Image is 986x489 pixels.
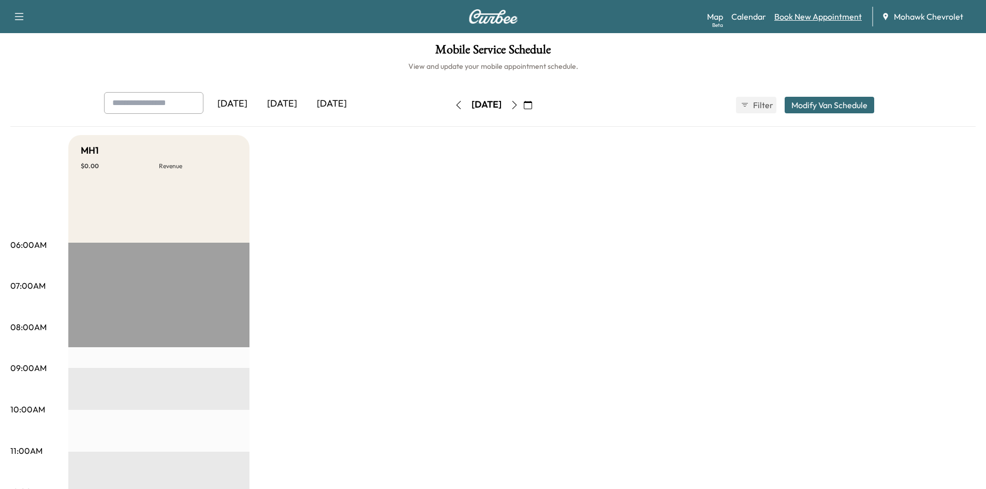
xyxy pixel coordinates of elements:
[10,444,42,457] p: 11:00AM
[10,239,47,251] p: 06:00AM
[10,403,45,416] p: 10:00AM
[10,43,976,61] h1: Mobile Service Schedule
[307,92,357,116] div: [DATE]
[712,21,723,29] div: Beta
[257,92,307,116] div: [DATE]
[81,162,159,170] p: $ 0.00
[707,10,723,23] a: MapBeta
[472,98,502,111] div: [DATE]
[10,321,47,333] p: 08:00AM
[10,61,976,71] h6: View and update your mobile appointment schedule.
[159,162,237,170] p: Revenue
[785,97,874,113] button: Modify Van Schedule
[731,10,766,23] a: Calendar
[81,143,99,158] h5: MH1
[894,10,963,23] span: Mohawk Chevrolet
[10,279,46,292] p: 07:00AM
[208,92,257,116] div: [DATE]
[753,99,772,111] span: Filter
[736,97,776,113] button: Filter
[774,10,862,23] a: Book New Appointment
[468,9,518,24] img: Curbee Logo
[10,362,47,374] p: 09:00AM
